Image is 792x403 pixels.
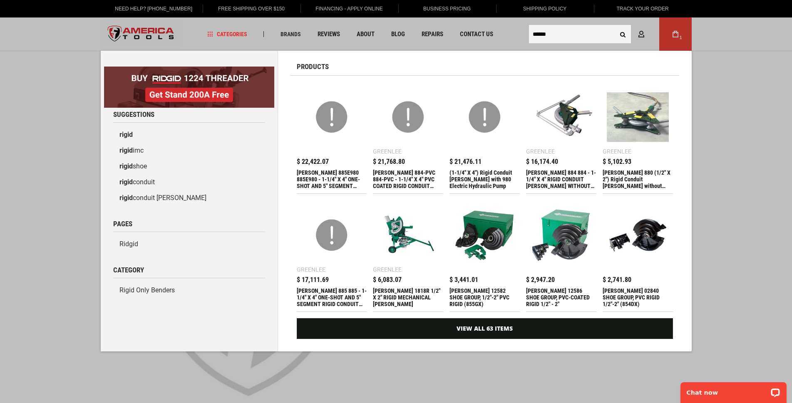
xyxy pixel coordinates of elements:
[530,86,592,148] img: GREENLEE 884 884 - 1-1/4
[119,162,133,170] b: rigid
[615,26,631,42] button: Search
[449,169,520,189] div: (1-1/4
[373,277,402,283] span: $ 6,083.07
[113,236,265,252] a: Ridgid
[449,287,520,307] div: GREENLEE 12582 SHOE GROUP, 1/2
[675,377,792,403] iframe: LiveChat chat widget
[526,287,596,307] div: GREENLEE 12586 SHOE GROUP, PVC-COATED RIGID 1/2
[373,82,443,193] a: GREENLEE 884-PVC 884-PVC - 1-1/4 Greenlee $ 21,768.80 [PERSON_NAME] 884-PVC 884-PVC - 1-1/4" X 4"...
[603,200,673,312] a: GREENLEE 02840 SHOE GROUP, PVC RIGID 1/2 $ 2,741.80 [PERSON_NAME] 02840 SHOE GROUP, PVC RIGID 1/2...
[530,204,592,266] img: GREENLEE 12586 SHOE GROUP, PVC-COATED RIGID 1/2
[603,277,631,283] span: $ 2,741.80
[297,287,367,307] div: GREENLEE 885 885 - 1-1/4
[297,200,367,312] a: GREENLEE 885 885 - 1-1/4 Greenlee $ 17,111.69 [PERSON_NAME] 885 885 - 1-1/4" X 4" ONE-SHOT AND 5"...
[373,148,402,154] div: Greenlee
[603,169,673,189] div: GREENLEE 880 (1/2
[119,146,133,154] b: rigid
[104,67,274,108] img: BOGO: Buy RIDGID® 1224 Threader, Get Stand 200A Free!
[113,190,265,206] a: rigidconduit [PERSON_NAME]
[277,29,305,40] a: Brands
[377,204,439,266] img: GREENLEE 1818R 1/2
[113,282,265,298] a: Rigid Only Benders
[113,127,265,143] a: rigid
[297,158,329,165] span: $ 22,422.07
[373,200,443,312] a: GREENLEE 1818R 1/2 Greenlee $ 6,083.07 [PERSON_NAME] 1818R 1/2" X 2" RIGID MECHANICAL [PERSON_NAME]
[297,318,673,339] a: View All 63 Items
[526,169,596,189] div: GREENLEE 884 884 - 1-1/4
[113,111,154,118] span: Suggestions
[603,148,631,154] div: Greenlee
[377,86,439,148] img: GREENLEE 884-PVC 884-PVC - 1-1/4
[373,267,402,272] div: Greenlee
[104,67,274,73] a: BOGO: Buy RIDGID® 1224 Threader, Get Stand 200A Free!
[449,200,520,312] a: GREENLEE 12582 SHOE GROUP, 1/2 $ 3,441.01 [PERSON_NAME] 12582 SHOE GROUP, 1/2"-2" PVC RIGID (855GX)
[297,267,325,272] div: Greenlee
[301,204,363,266] img: GREENLEE 885 885 - 1-1/4
[607,86,669,148] img: GREENLEE 880 (1/2
[119,194,133,202] b: rigid
[526,277,555,283] span: $ 2,947.20
[373,158,405,165] span: $ 21,768.80
[297,82,367,193] a: GREENLEE 885E980 885E980 - 1-1/4 $ 22,422.07 [PERSON_NAME] 885E980 885E980 - 1-1/4" X 4" ONE-SHOT...
[297,277,329,283] span: $ 17,111.69
[526,158,558,165] span: $ 16,174.40
[301,86,363,148] img: GREENLEE 885E980 885E980 - 1-1/4
[281,31,301,37] span: Brands
[373,169,443,189] div: GREENLEE 884-PVC 884-PVC - 1-1/4
[373,287,443,307] div: GREENLEE 1818R 1/2
[603,158,631,165] span: $ 5,102.93
[113,220,132,227] span: Pages
[449,277,478,283] span: $ 3,441.01
[603,82,673,193] a: GREENLEE 880 (1/2 Greenlee $ 5,102.93 [PERSON_NAME] 880 (1/2" X 2") Rigid Conduit [PERSON_NAME] w...
[526,82,596,193] a: GREENLEE 884 884 - 1-1/4 Greenlee $ 16,174.40 [PERSON_NAME] 884 884 - 1-1/4" X 4" RIGID CONDUIT [...
[449,82,520,193] a: (1-1/4 $ 21,476.11 (1-1/4" X 4") Rigid Conduit [PERSON_NAME] with 980 Electric Hydraulic Pump
[297,169,367,189] div: GREENLEE 885E980 885E980 - 1-1/4
[607,204,669,266] img: GREENLEE 02840 SHOE GROUP, PVC RIGID 1/2
[113,174,265,190] a: rigidconduit
[454,86,516,148] img: (1-1/4
[119,178,133,186] b: rigid
[119,131,133,138] b: rigid
[113,158,265,174] a: rigidshoe
[297,63,329,70] span: Products
[449,158,482,165] span: $ 21,476.11
[603,287,673,307] div: GREENLEE 02840 SHOE GROUP, PVC RIGID 1/2
[526,200,596,312] a: GREENLEE 12586 SHOE GROUP, PVC-COATED RIGID 1/2 $ 2,947.20 [PERSON_NAME] 12586 SHOE GROUP, PVC-CO...
[113,267,144,274] span: Category
[454,204,516,266] img: GREENLEE 12582 SHOE GROUP, 1/2
[204,29,251,40] a: Categories
[526,148,555,154] div: Greenlee
[113,143,265,158] a: rigidimc
[207,31,247,37] span: Categories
